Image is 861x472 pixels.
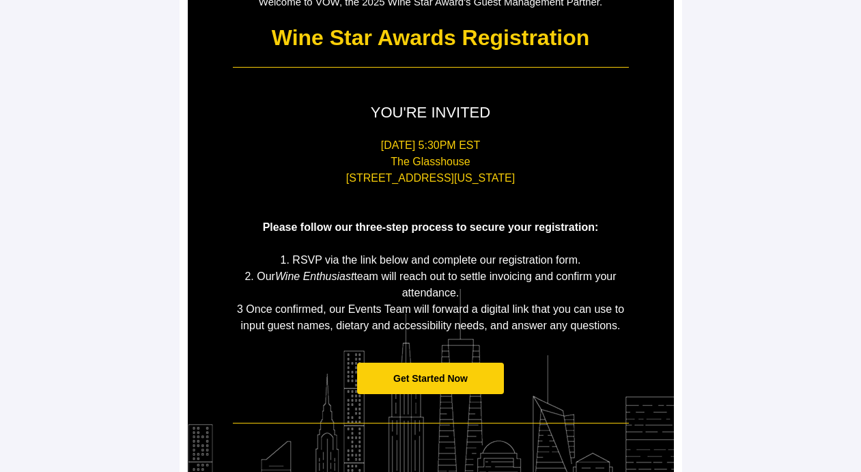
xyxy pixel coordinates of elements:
[233,137,629,154] p: [DATE] 5:30PM EST
[272,25,590,50] strong: Wine Star Awards Registration
[233,154,629,170] p: The Glasshouse
[393,373,468,384] span: Get Started Now
[281,254,581,266] span: 1. RSVP via the link below and complete our registration form.
[233,170,629,186] p: [STREET_ADDRESS][US_STATE]
[237,303,624,331] span: 3 Once confirmed, our Events Team will forward a digital link that you can use to input guest nam...
[357,363,504,395] a: Get Started Now
[233,67,629,68] table: divider
[233,102,629,124] p: YOU'RE INVITED
[263,221,599,233] span: Please follow our three-step process to secure your registration:
[244,270,616,299] span: 2. Our team will reach out to settle invoicing and confirm your attendance.
[275,270,354,282] em: Wine Enthusiast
